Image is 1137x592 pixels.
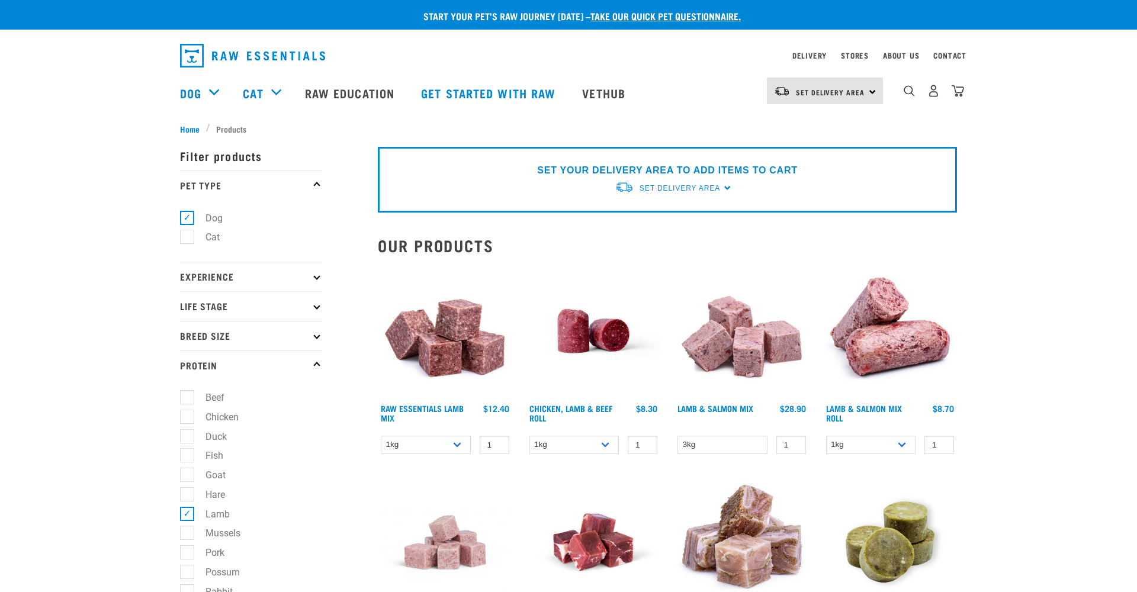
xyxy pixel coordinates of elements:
nav: dropdown navigation [171,39,966,72]
label: Beef [187,390,229,405]
p: Filter products [180,141,322,170]
input: 1 [924,436,954,454]
label: Chicken [187,410,243,424]
label: Cat [187,230,224,244]
a: Lamb & Salmon Mix [677,406,753,410]
span: Set Delivery Area [796,90,865,94]
a: Cat [243,84,263,102]
div: $12.40 [483,404,509,413]
span: Set Delivery Area [640,184,720,192]
p: Pet Type [180,170,322,200]
a: Home [180,123,206,135]
a: Delivery [792,53,827,57]
input: 1 [628,436,657,454]
a: Chicken, Lamb & Beef Roll [529,406,612,420]
div: $28.90 [780,404,806,413]
a: Get started with Raw [409,69,570,117]
label: Mussels [187,526,245,540]
div: $8.70 [933,404,954,413]
label: Hare [187,487,230,502]
label: Fish [187,448,228,463]
nav: breadcrumbs [180,123,957,135]
div: $8.30 [636,404,657,413]
img: home-icon-1@2x.png [904,85,915,96]
a: Contact [933,53,966,57]
img: home-icon@2x.png [952,85,964,97]
h2: Our Products [378,236,957,255]
img: Raw Essentials Logo [180,44,325,67]
p: SET YOUR DELIVERY AREA TO ADD ITEMS TO CART [537,163,797,178]
label: Possum [187,565,245,580]
a: About Us [883,53,919,57]
img: user.png [927,85,940,97]
img: 1029 Lamb Salmon Mix 01 [675,264,809,398]
a: Dog [180,84,201,102]
label: Duck [187,429,232,444]
a: Raw Essentials Lamb Mix [381,406,464,420]
label: Dog [187,211,227,226]
label: Goat [187,468,230,482]
img: van-moving.png [774,86,790,96]
p: Breed Size [180,321,322,350]
p: Protein [180,350,322,380]
a: Vethub [570,69,640,117]
img: Raw Essentials Chicken Lamb Beef Bulk Minced Raw Dog Food Roll Unwrapped [526,264,661,398]
a: take our quick pet questionnaire. [590,13,741,18]
input: 1 [776,436,806,454]
span: Home [180,123,200,135]
img: van-moving.png [615,181,634,194]
p: Life Stage [180,291,322,321]
a: Stores [841,53,869,57]
a: Raw Education [293,69,409,117]
label: Pork [187,545,229,560]
label: Lamb [187,507,235,522]
img: 1261 Lamb Salmon Roll 01 [823,264,958,398]
input: 1 [480,436,509,454]
img: ?1041 RE Lamb Mix 01 [378,264,512,398]
a: Lamb & Salmon Mix Roll [826,406,902,420]
p: Experience [180,262,322,291]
